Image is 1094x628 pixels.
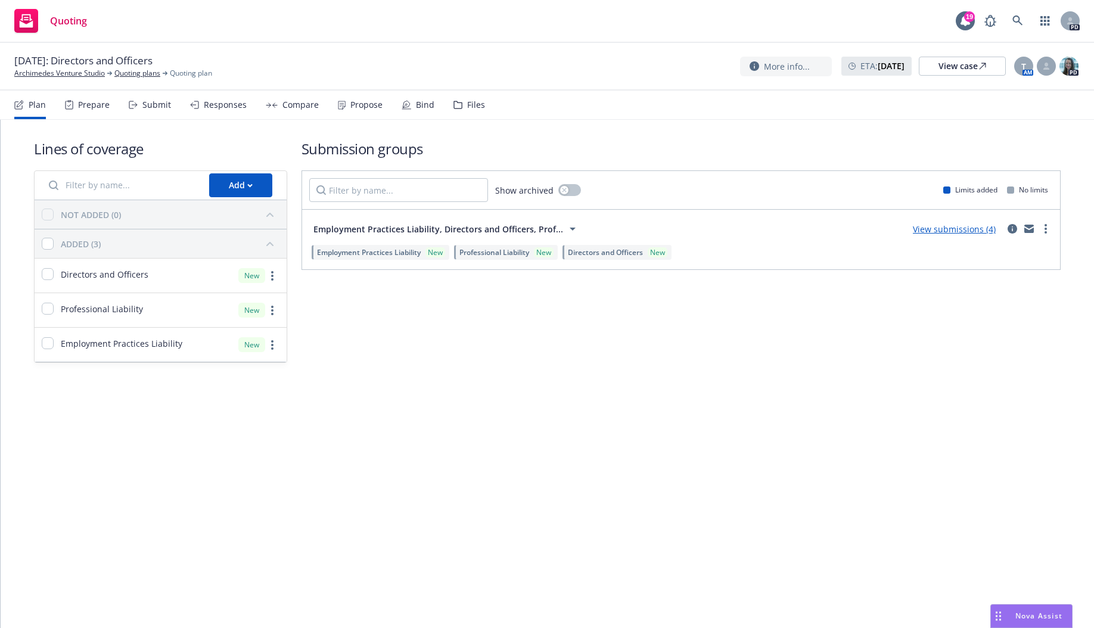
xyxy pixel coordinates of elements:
span: Show archived [495,184,554,197]
a: Search [1006,9,1030,33]
span: Nova Assist [1015,611,1062,621]
span: Employment Practices Liability, Directors and Officers, Prof... [313,223,563,235]
div: Compare [282,100,319,110]
div: Add [229,174,253,197]
div: New [238,337,265,352]
div: View case [938,57,986,75]
div: New [648,247,667,257]
div: Submit [142,100,171,110]
a: more [265,303,279,318]
div: Propose [350,100,383,110]
div: Drag to move [991,605,1006,627]
a: View submissions (4) [913,223,996,235]
div: New [425,247,445,257]
h1: Submission groups [302,139,1061,158]
span: [DATE]: Directors and Officers [14,54,153,68]
div: Responses [204,100,247,110]
a: Archimedes Venture Studio [14,68,105,79]
div: New [238,268,265,283]
div: New [534,247,554,257]
span: Professional Liability [459,247,529,257]
div: ADDED (3) [61,238,101,250]
span: Employment Practices Liability [61,337,182,350]
span: Quoting [50,16,87,26]
button: Employment Practices Liability, Directors and Officers, Prof... [309,217,584,241]
button: Add [209,173,272,197]
span: Professional Liability [61,303,143,315]
div: Plan [29,100,46,110]
span: T [1021,60,1026,73]
a: Switch app [1033,9,1057,33]
span: Directors and Officers [568,247,643,257]
input: Filter by name... [309,178,488,202]
span: ETA : [860,60,905,72]
span: Employment Practices Liability [317,247,421,257]
a: View case [919,57,1006,76]
div: New [238,303,265,318]
span: Quoting plan [170,68,212,79]
input: Filter by name... [42,173,202,197]
h1: Lines of coverage [34,139,287,158]
div: NOT ADDED (0) [61,209,121,221]
strong: [DATE] [878,60,905,71]
span: Directors and Officers [61,268,148,281]
a: circleInformation [1005,222,1020,236]
button: NOT ADDED (0) [61,205,279,224]
a: more [1039,222,1053,236]
a: Quoting [10,4,92,38]
button: More info... [740,57,832,76]
a: Quoting plans [114,68,160,79]
a: more [265,338,279,352]
a: Report a Bug [978,9,1002,33]
img: photo [1059,57,1079,76]
button: Nova Assist [990,604,1073,628]
span: More info... [764,60,810,73]
div: No limits [1007,185,1048,195]
a: more [265,269,279,283]
button: ADDED (3) [61,234,279,253]
div: Files [467,100,485,110]
div: Prepare [78,100,110,110]
a: mail [1022,222,1036,236]
div: Limits added [943,185,997,195]
div: Bind [416,100,434,110]
div: 19 [964,11,975,22]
